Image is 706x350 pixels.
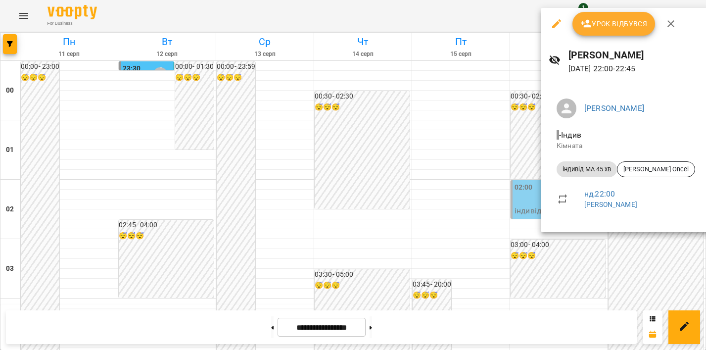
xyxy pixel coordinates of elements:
[617,165,695,174] span: [PERSON_NAME] Oncel
[584,103,644,113] a: [PERSON_NAME]
[568,48,703,63] h6: [PERSON_NAME]
[557,141,695,151] p: Кімната
[557,165,617,174] span: індивід МА 45 хв
[584,200,637,208] a: [PERSON_NAME]
[557,130,583,140] span: - Індив
[568,63,703,75] p: [DATE] 22:00 - 22:45
[584,189,615,199] a: нд , 22:00
[617,161,695,177] div: [PERSON_NAME] Oncel
[572,12,656,36] button: Урок відбувся
[580,18,648,30] span: Урок відбувся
